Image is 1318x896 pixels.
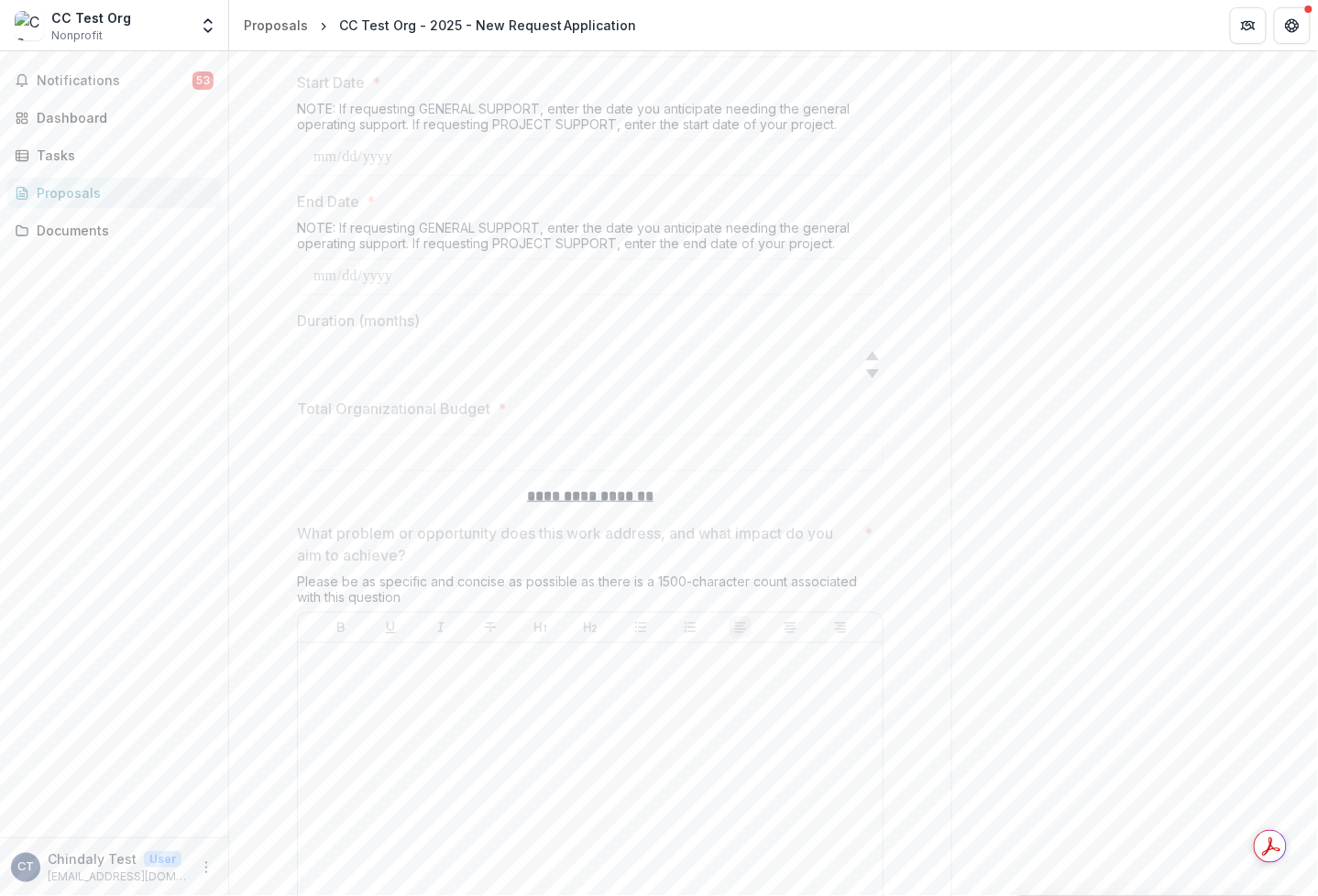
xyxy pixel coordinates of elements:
[236,12,315,38] a: Proposals
[37,146,206,165] div: Tasks
[236,12,643,38] nav: breadcrumb
[244,16,308,35] div: Proposals
[297,398,490,420] p: Total Organizational Budget
[7,215,221,246] a: Documents
[679,617,701,639] button: Ordered List
[339,16,636,35] div: CC Test Org - 2025 - New Request Application
[330,617,352,639] button: Bold
[7,178,221,208] a: Proposals
[730,617,752,639] button: Align Left
[7,140,221,170] a: Tasks
[297,71,365,93] p: Start Date
[51,8,131,27] div: CC Test Org
[1230,7,1267,44] button: Partners
[297,574,884,612] div: Please be as specific and concise as possible as there is a 1500-character count associated with ...
[579,617,601,639] button: Heading 2
[430,617,452,639] button: Italicize
[1274,7,1311,44] button: Get Help
[297,522,857,566] p: What problem or opportunity does this work address, and what impact do you aim to achieve?
[7,103,221,133] a: Dashboard
[195,7,221,44] button: Open entity switcher
[7,66,221,95] button: Notifications53
[37,108,206,127] div: Dashboard
[195,857,217,879] button: More
[779,617,801,639] button: Align Center
[297,101,884,139] div: NOTE: If requesting GENERAL SUPPORT, enter the date you anticipate needing the general operating ...
[379,617,401,639] button: Underline
[829,617,851,639] button: Align Right
[297,310,420,332] p: Duration (months)
[37,221,206,240] div: Documents
[48,869,188,885] p: [EMAIL_ADDRESS][DOMAIN_NAME]
[51,27,103,44] span: Nonprofit
[48,849,137,869] p: Chindaly Test
[37,73,192,89] span: Notifications
[192,71,214,90] span: 53
[530,617,552,639] button: Heading 1
[630,617,652,639] button: Bullet List
[37,183,206,202] div: Proposals
[479,617,501,639] button: Strike
[297,191,359,213] p: End Date
[15,11,44,40] img: CC Test Org
[297,220,884,258] div: NOTE: If requesting GENERAL SUPPORT, enter the date you anticipate needing the general operating ...
[144,851,181,868] p: User
[17,861,34,873] div: Chindaly Test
